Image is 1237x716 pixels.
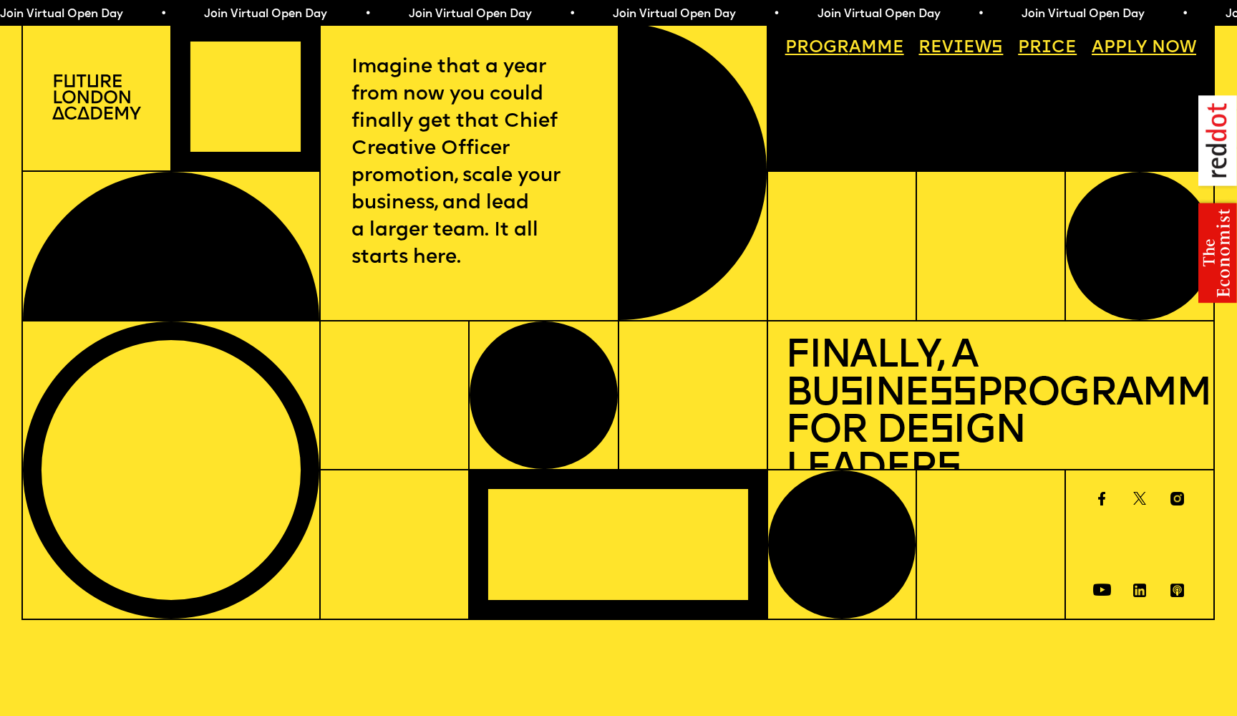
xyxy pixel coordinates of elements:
[351,54,586,271] p: Imagine that a year from now you could finally get that Chief Creative Officer promotion, scale y...
[777,32,913,66] a: Programme
[910,32,1012,66] a: Reviews
[364,9,371,20] span: •
[977,9,984,20] span: •
[1083,32,1205,66] a: Apply now
[1092,39,1104,57] span: A
[849,39,861,57] span: a
[773,9,780,20] span: •
[160,9,167,20] span: •
[839,375,863,415] span: s
[936,450,960,490] span: s
[1009,32,1085,66] a: Price
[569,9,576,20] span: •
[928,375,976,415] span: ss
[1182,9,1188,20] span: •
[785,339,1196,489] h1: Finally, a Bu ine Programme for De ign Leader
[929,412,953,452] span: s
